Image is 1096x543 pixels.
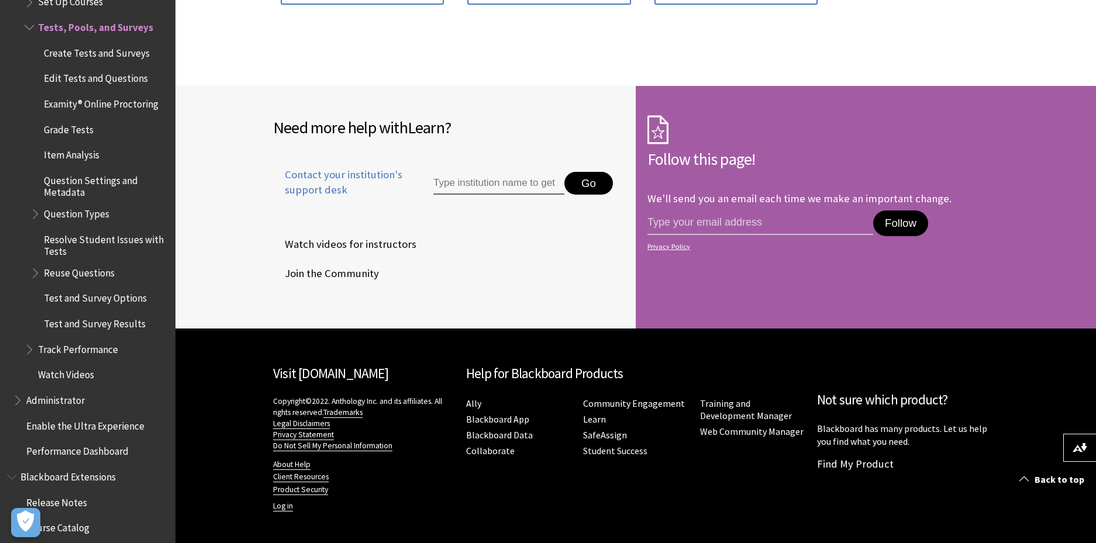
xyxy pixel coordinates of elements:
[1011,469,1096,490] a: Back to top
[323,407,363,418] a: Trademarks
[273,265,379,282] span: Join the Community
[44,171,167,198] span: Question Settings and Metadata
[564,172,613,195] button: Go
[273,115,624,140] h2: Need more help with ?
[466,397,481,410] a: Ally
[44,204,109,220] span: Question Types
[38,340,118,355] span: Track Performance
[873,210,928,236] button: Follow
[817,422,998,448] p: Blackboard has many products. Let us help you find what you need.
[273,365,388,382] a: Visit [DOMAIN_NAME]
[44,263,115,279] span: Reuse Questions
[466,445,515,457] a: Collaborate
[408,117,444,138] span: Learn
[273,501,293,511] a: Log in
[26,390,85,406] span: Administrator
[647,192,952,205] p: We'll send you an email each time we make an important change.
[44,230,167,257] span: Resolve Student Issues with Tests
[26,442,129,458] span: Performance Dashboard
[273,459,311,470] a: About Help
[44,289,147,305] span: Test and Survey Options
[273,472,329,482] a: Client Resources
[26,493,87,509] span: Release Notes
[273,430,334,440] a: Privacy Statement
[273,396,454,451] p: Copyright©2022. Anthology Inc. and its affiliates. All rights reserved.
[647,210,873,235] input: email address
[583,445,647,457] a: Student Success
[273,236,419,253] a: Watch videos for instructors
[273,265,381,282] a: Join the Community
[647,243,995,251] a: Privacy Policy
[273,485,328,495] a: Product Security
[466,413,529,426] a: Blackboard App
[466,429,533,441] a: Blackboard Data
[817,457,894,471] a: Find My Product
[26,518,89,534] span: Course Catalog
[273,419,330,429] a: Legal Disclaimers
[44,146,99,161] span: Item Analysis
[273,167,406,212] a: Contact your institution's support desk
[20,467,116,483] span: Blackboard Extensions
[700,397,792,422] a: Training and Development Manager
[273,441,392,451] a: Do Not Sell My Personal Information
[700,426,804,438] a: Web Community Manager
[44,69,148,85] span: Edit Tests and Questions
[44,120,94,136] span: Grade Tests
[647,115,668,144] img: Subscription Icon
[583,429,627,441] a: SafeAssign
[583,397,685,410] a: Community Engagement
[44,314,146,330] span: Test and Survey Results
[817,390,998,410] h2: Not sure which product?
[466,364,805,384] h2: Help for Blackboard Products
[44,43,150,59] span: Create Tests and Surveys
[26,416,144,432] span: Enable the Ultra Experience
[583,413,606,426] a: Learn
[38,365,94,381] span: Watch Videos
[44,94,158,110] span: Examity® Online Proctoring
[647,147,998,171] h2: Follow this page!
[273,236,416,253] span: Watch videos for instructors
[11,508,40,537] button: Open Preferences
[273,167,406,198] span: Contact your institution's support desk
[433,172,564,195] input: Type institution name to get support
[38,18,153,33] span: Tests, Pools, and Surveys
